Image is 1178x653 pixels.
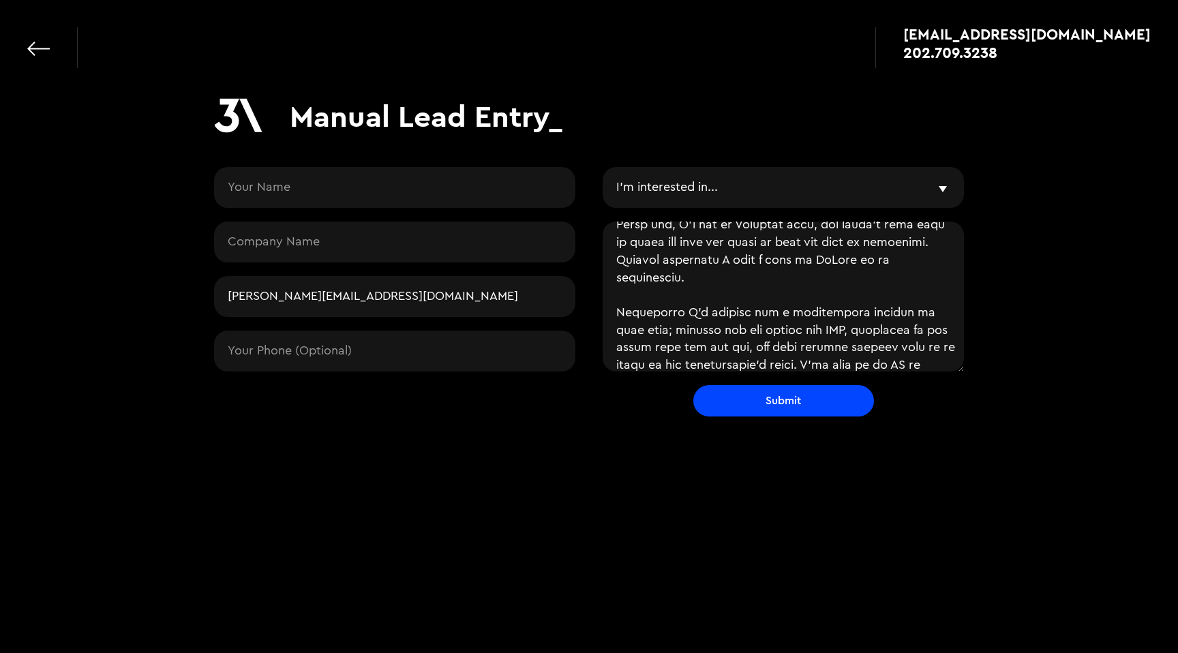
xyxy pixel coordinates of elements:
form: Contact Request [214,167,964,416]
div: 202.709.3238 [903,46,997,59]
a: 202.709.3238 [903,46,1151,59]
input: Your Name [214,167,575,208]
input: Submit [693,385,874,416]
input: Company Name [214,222,575,262]
h1: Manual Lead Entry_ [290,98,563,134]
input: Your Email [214,276,575,317]
a: [EMAIL_ADDRESS][DOMAIN_NAME] [903,27,1151,41]
input: Your Phone (Optional) [214,331,575,371]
